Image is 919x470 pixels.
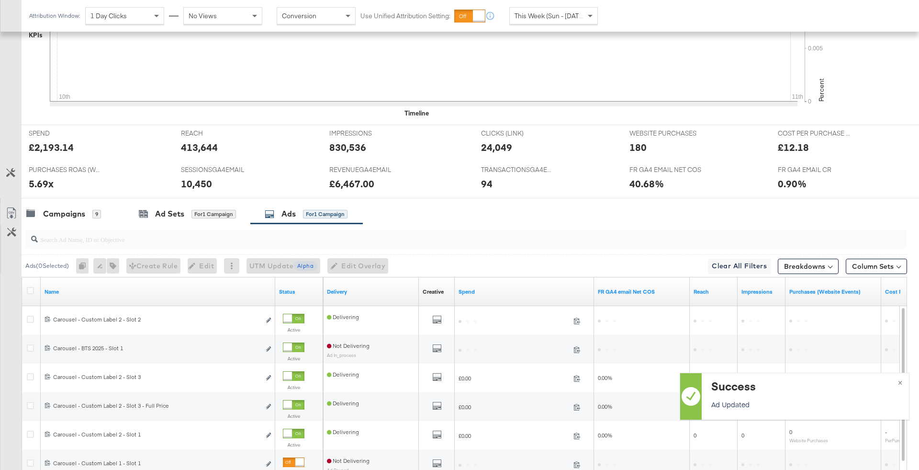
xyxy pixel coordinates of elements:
[189,11,217,20] span: No Views
[327,313,359,321] span: Delivering
[38,226,826,245] input: Search Ad Name, ID or Objective
[712,260,767,272] span: Clear All Filters
[360,11,450,21] label: Use Unified Attribution Setting:
[708,259,771,274] button: Clear All Filters
[789,428,792,436] span: 0
[481,165,553,174] span: TRANSACTIONSGA4EMAIL
[327,400,359,407] span: Delivering
[711,378,897,394] div: Success
[25,262,69,270] div: Ads ( 0 Selected)
[629,129,701,138] span: WEBSITE PURCHASES
[90,11,127,20] span: 1 Day Clicks
[778,140,809,154] div: £12.18
[282,11,316,20] span: Conversion
[53,431,260,438] div: Carousel - Custom Label 2 - Slot 1
[694,288,734,296] a: The number of people your ad was served to.
[76,258,93,274] div: 0
[181,177,212,191] div: 10,450
[29,165,101,174] span: PURCHASES ROAS (WEBSITE EVENTS)
[329,140,366,154] div: 830,536
[515,11,586,20] span: This Week (Sun - [DATE])
[279,288,319,296] a: Shows the current state of your Ad.
[789,371,792,378] span: 0
[181,129,253,138] span: REACH
[181,140,218,154] div: 413,644
[885,428,887,436] span: -
[29,12,80,19] div: Attribution Window:
[53,402,260,410] div: Carousel - Custom Label 2 - Slot 3 - Full Price
[283,413,304,419] label: Active
[329,177,374,191] div: £6,467.00
[598,403,612,410] span: 0.00%
[283,355,304,362] label: Active
[281,208,296,219] div: Ads
[92,210,101,218] div: 9
[481,140,512,154] div: 24,049
[327,352,356,358] sub: Ad In_process
[459,403,570,411] span: £0.00
[53,459,260,467] div: Carousel - Custom Label 1 - Slot 1
[846,259,907,274] button: Column Sets
[741,288,782,296] a: The number of times your ad was served. On mobile apps an ad is counted as served the first time ...
[53,373,260,381] div: Carousel - Custom Label 2 - Slot 3
[885,371,887,378] span: -
[29,140,74,154] div: £2,193.14
[423,288,444,296] a: Shows the creative associated with your ad.
[789,288,877,296] a: The number of times a purchase was made tracked by your Custom Audience pixel on your website aft...
[598,374,612,381] span: 0.00%
[459,375,570,382] span: £0.00
[778,129,850,138] span: COST PER PURCHASE (WEBSITE EVENTS)
[327,342,370,349] span: Not Delivering
[327,371,359,378] span: Delivering
[43,208,85,219] div: Campaigns
[155,208,184,219] div: Ad Sets
[711,400,897,409] p: Ad Updated
[29,177,54,191] div: 5.69x
[629,140,647,154] div: 180
[283,442,304,448] label: Active
[817,79,826,102] text: Percent
[283,384,304,390] label: Active
[329,165,401,174] span: REVENUEGA4EMAIL
[459,288,590,296] a: The total amount spent to date.
[598,288,686,296] a: FR GA4 Net COS
[29,129,101,138] span: SPEND
[629,165,701,174] span: FR GA4 EMAIL NET COS
[459,432,570,439] span: £0.00
[789,437,828,443] sub: Website Purchases
[481,177,493,191] div: 94
[303,210,347,218] div: for 1 Campaign
[45,288,271,296] a: Ad Name.
[629,177,664,191] div: 40.68%
[423,288,444,296] div: Creative
[181,165,253,174] span: SESSIONSGA4EMAIL
[404,109,429,118] div: Timeline
[53,316,260,323] div: Carousel - Custom Label 2 - Slot 2
[29,31,43,40] div: KPIs
[283,327,304,333] label: Active
[885,437,910,443] sub: Per Purchase
[53,344,260,352] div: Carousel - BTS 2025 - Slot 1
[778,259,839,274] button: Breakdowns
[694,432,696,439] span: 0
[778,165,850,174] span: FR GA4 EMAIL CR
[327,288,415,296] a: Reflects the ability of your Ad to achieve delivery.
[898,376,902,387] span: ×
[327,457,370,464] span: Not Delivering
[778,177,807,191] div: 0.90%
[191,210,236,218] div: for 1 Campaign
[598,432,612,439] span: 0.00%
[327,428,359,436] span: Delivering
[329,129,401,138] span: IMPRESSIONS
[891,373,909,390] button: ×
[741,432,744,439] span: 0
[481,129,553,138] span: CLICKS (LINK)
